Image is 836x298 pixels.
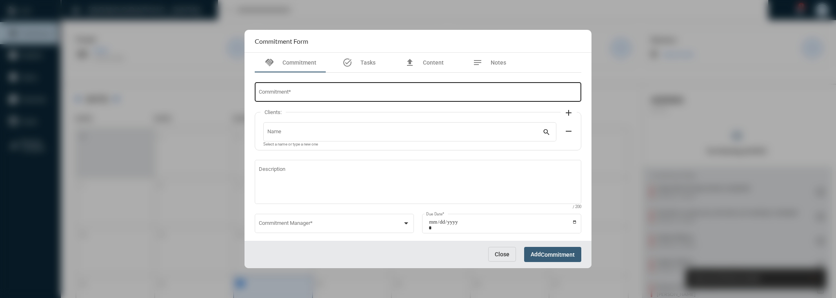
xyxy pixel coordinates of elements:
[360,59,376,66] span: Tasks
[531,251,575,258] span: Add
[495,251,509,258] span: Close
[488,247,516,262] button: Close
[564,126,574,136] mat-icon: remove
[255,37,308,45] h2: Commitment Form
[473,58,482,67] mat-icon: notes
[342,58,352,67] mat-icon: task_alt
[541,251,575,258] span: Commitment
[265,58,274,67] mat-icon: handshake
[423,59,444,66] span: Content
[543,128,552,138] mat-icon: search
[491,59,506,66] span: Notes
[260,109,286,115] label: Clients:
[263,142,318,147] mat-hint: Select a name or type a new one
[282,59,316,66] span: Commitment
[564,108,574,118] mat-icon: add
[524,247,581,262] button: AddCommitment
[573,205,581,209] mat-hint: / 200
[405,58,415,67] mat-icon: file_upload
